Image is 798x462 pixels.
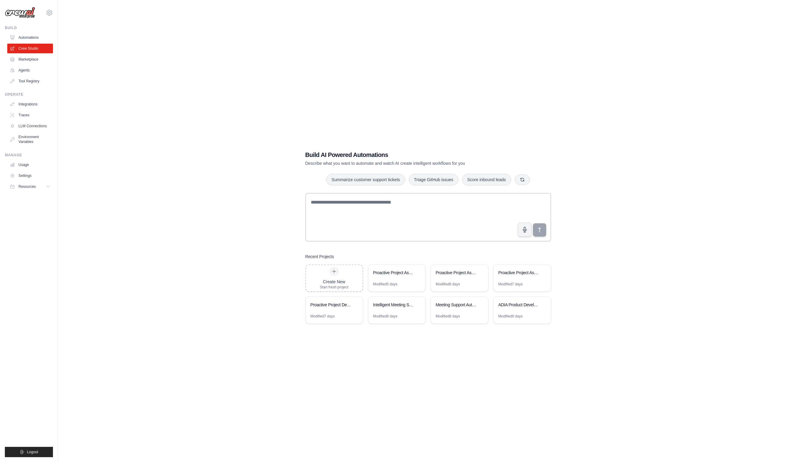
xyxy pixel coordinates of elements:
button: Resources [7,182,53,191]
img: Logo [5,7,35,18]
div: Modified 7 days [498,282,523,287]
a: Usage [7,160,53,170]
a: LLM Connections [7,121,53,131]
h1: Build AI Powered Automations [305,151,509,159]
div: Start fresh project [320,285,349,290]
div: ADIA Product Development Automation [498,302,540,308]
button: Summarize customer support tickets [326,174,405,185]
p: Describe what you want to automate and watch AI create intelligent workflows for you [305,160,509,166]
a: Tool Registry [7,76,53,86]
div: Modified 8 days [436,314,460,319]
a: Automations [7,33,53,42]
div: Proactive Project Assurance Crew [373,270,415,276]
button: Logout [5,447,53,457]
a: Crew Studio [7,44,53,53]
div: Modified 5 days [373,282,398,287]
div: Proactive Project Assurance Crew [498,270,540,276]
span: Resources [18,184,36,189]
div: Intelligent Meeting Support System [373,302,415,308]
button: Get new suggestions [515,174,530,185]
a: Traces [7,110,53,120]
div: Operate [5,92,53,97]
div: Create New [320,279,349,285]
a: Marketplace [7,55,53,64]
button: Click to speak your automation idea [518,223,532,237]
div: Meeting Support Automation [436,302,477,308]
div: Build [5,25,53,30]
a: Environment Variables [7,132,53,147]
h3: Recent Projects [305,254,334,260]
a: Integrations [7,99,53,109]
a: Agents [7,65,53,75]
div: Proactive Project Assurance Crew [436,270,477,276]
button: Triage GitHub issues [409,174,458,185]
div: Modified 8 days [373,314,398,319]
div: Modified 9 days [498,314,523,319]
div: Proactive Project Delivery Support System [310,302,352,308]
div: Modified 7 days [310,314,335,319]
span: Logout [27,450,38,454]
a: Settings [7,171,53,181]
div: Modified 6 days [436,282,460,287]
button: Score inbound leads [462,174,511,185]
div: Manage [5,153,53,158]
